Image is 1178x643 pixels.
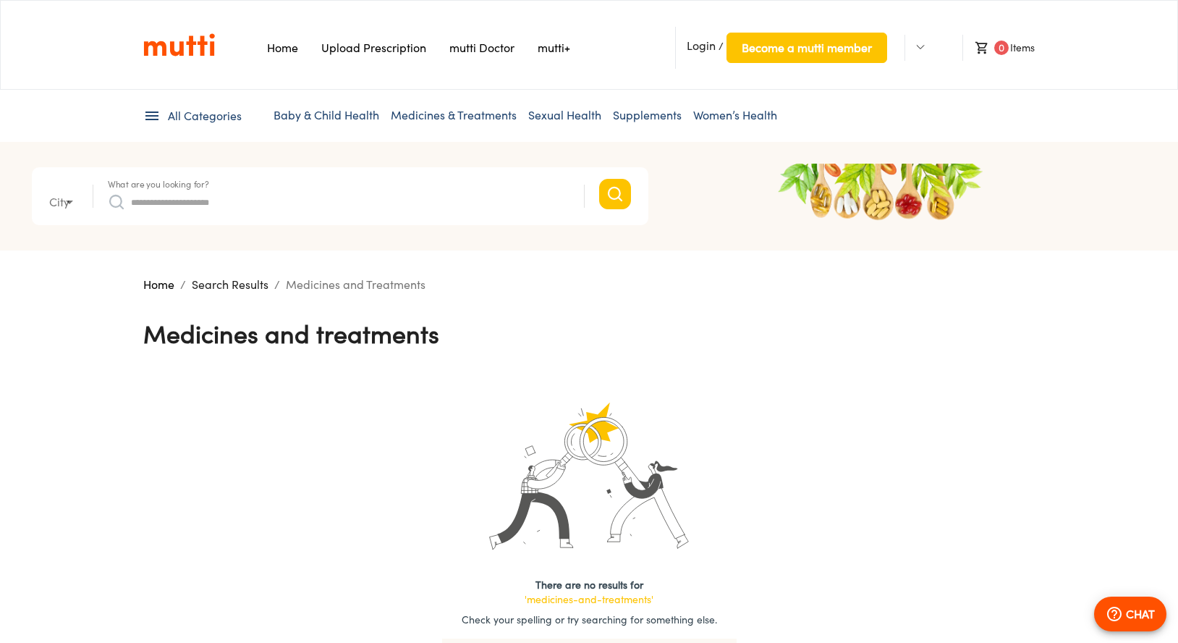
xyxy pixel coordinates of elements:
a: Supplements [613,108,682,122]
label: What are you looking for? [108,180,209,189]
p: Medicines and Treatments [286,276,425,293]
span: Become a mutti member [742,38,872,58]
span: Login [687,38,716,53]
span: All Categories [168,108,242,125]
h4: Medicines and Treatments [143,319,439,349]
a: Baby & Child Health [274,108,379,122]
li: / [274,276,280,293]
button: CHAT [1094,597,1166,631]
li: / [180,276,186,293]
a: Link on the logo navigates to HomePage [143,33,215,57]
a: Medicines & Treatments [391,108,517,122]
button: Search [599,179,631,209]
a: Sexual Health [528,108,601,122]
p: Check your spelling or try searching for something else. [462,613,717,627]
li: Items [962,35,1035,61]
a: Women’s Health [693,108,777,122]
p: ' medicines-and-treatments ' [525,592,653,607]
nav: breadcrumb [143,276,1035,293]
img: Dropdown [916,43,925,51]
img: Logo [143,33,215,57]
a: Navigates to mutti+ page [538,41,570,55]
h6: There are no results for [525,578,653,607]
li: / [675,27,887,69]
a: Navigates to Prescription Upload Page [321,41,426,55]
p: Search Results [192,276,268,293]
span: 0 [994,41,1009,55]
button: Become a mutti member [726,33,887,63]
a: Navigates to mutti doctor website [449,41,514,55]
a: Navigates to Home Page [267,41,298,55]
p: CHAT [1126,605,1155,623]
a: Home [143,277,174,292]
